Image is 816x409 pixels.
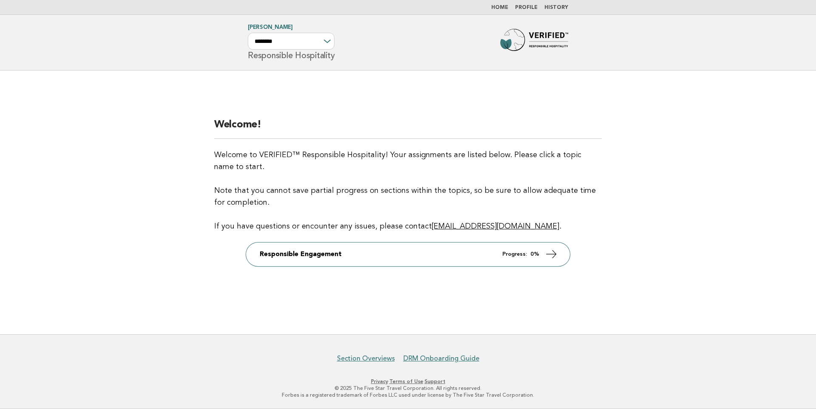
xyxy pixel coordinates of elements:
[148,385,668,392] p: © 2025 The Five Star Travel Corporation. All rights reserved.
[214,149,602,232] p: Welcome to VERIFIED™ Responsible Hospitality! Your assignments are listed below. Please click a t...
[432,223,559,230] a: [EMAIL_ADDRESS][DOMAIN_NAME]
[530,251,539,257] strong: 0%
[371,378,388,384] a: Privacy
[502,251,527,257] em: Progress:
[248,25,334,60] h1: Responsible Hospitality
[248,25,293,30] a: [PERSON_NAME]
[403,354,479,363] a: DRM Onboarding Guide
[491,5,508,10] a: Home
[500,29,568,56] img: Forbes Travel Guide
[425,378,445,384] a: Support
[148,392,668,398] p: Forbes is a registered trademark of Forbes LLC used under license by The Five Star Travel Corpora...
[246,243,570,266] a: Responsible Engagement Progress: 0%
[389,378,423,384] a: Terms of Use
[337,354,395,363] a: Section Overviews
[148,378,668,385] p: · ·
[515,5,538,10] a: Profile
[214,118,602,139] h2: Welcome!
[544,5,568,10] a: History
